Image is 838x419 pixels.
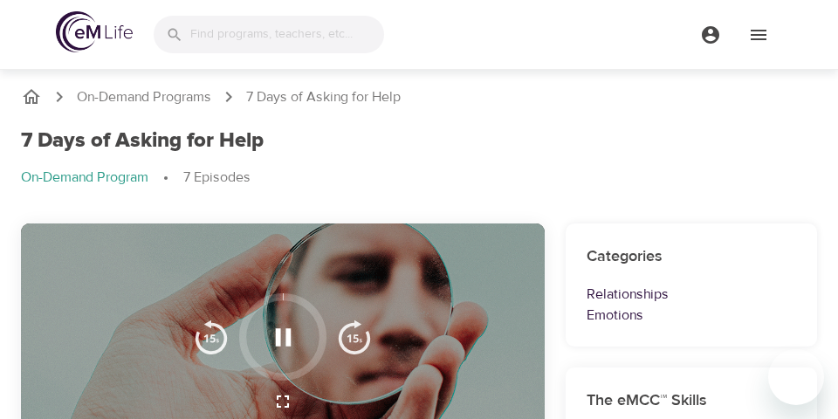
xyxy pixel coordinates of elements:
h6: Categories [587,244,796,270]
nav: breadcrumb [21,86,817,107]
img: logo [56,11,133,52]
p: Emotions [587,305,796,326]
p: Relationships [587,284,796,305]
iframe: Button to launch messaging window [768,349,824,405]
p: 7 Episodes [183,168,251,188]
button: menu [686,10,734,58]
nav: breadcrumb [21,168,817,189]
img: 15s_prev.svg [194,319,229,354]
img: 15s_next.svg [337,319,372,354]
h1: 7 Days of Asking for Help [21,128,264,154]
p: 7 Days of Asking for Help [246,87,401,107]
button: menu [734,10,782,58]
h6: The eMCC™ Skills [587,388,796,414]
p: On-Demand Program [21,168,148,188]
a: On-Demand Programs [77,87,211,107]
input: Find programs, teachers, etc... [190,16,384,53]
